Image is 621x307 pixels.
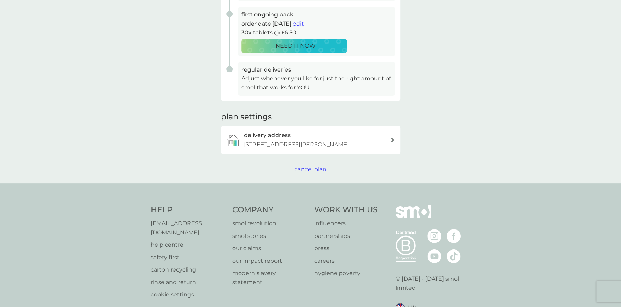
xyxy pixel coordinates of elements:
img: smol [396,205,431,228]
h4: Help [151,205,226,215]
a: our claims [232,244,307,253]
p: [STREET_ADDRESS][PERSON_NAME] [244,140,349,149]
h3: regular deliveries [241,65,392,74]
span: cancel plan [295,166,326,173]
a: our impact report [232,256,307,266]
a: delivery address[STREET_ADDRESS][PERSON_NAME] [221,126,400,154]
a: safety first [151,253,226,262]
a: careers [314,256,378,266]
a: carton recycling [151,265,226,274]
button: I NEED IT NOW [241,39,347,53]
span: edit [293,20,304,27]
h2: plan settings [221,112,272,122]
a: press [314,244,378,253]
p: Adjust whenever you like for just the right amount of smol that works for YOU. [241,74,392,92]
h3: first ongoing pack [241,10,392,19]
a: smol stories [232,232,307,241]
h4: Company [232,205,307,215]
p: order date [241,19,392,28]
p: I NEED IT NOW [272,41,316,51]
h3: delivery address [244,131,291,140]
a: rinse and return [151,278,226,287]
span: [DATE] [272,20,291,27]
img: visit the smol Youtube page [427,249,441,263]
a: cookie settings [151,290,226,299]
img: visit the smol Tiktok page [447,249,461,263]
button: edit [293,19,304,28]
p: © [DATE] - [DATE] smol limited [396,274,471,292]
a: [EMAIL_ADDRESS][DOMAIN_NAME] [151,219,226,237]
img: visit the smol Instagram page [427,229,441,243]
button: cancel plan [295,165,326,174]
a: partnerships [314,232,378,241]
a: hygiene poverty [314,269,378,278]
a: influencers [314,219,378,228]
a: help centre [151,240,226,249]
a: modern slavery statement [232,269,307,287]
img: visit the smol Facebook page [447,229,461,243]
p: 30x tablets @ £6.50 [241,28,392,37]
a: smol revolution [232,219,307,228]
h4: Work With Us [314,205,378,215]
